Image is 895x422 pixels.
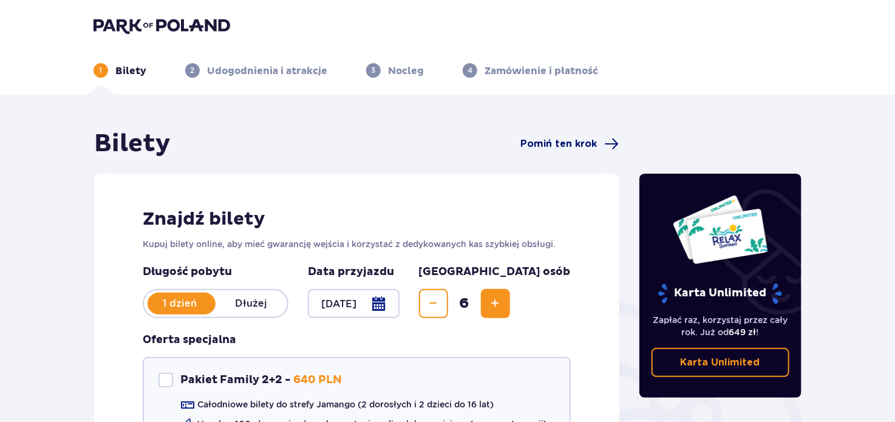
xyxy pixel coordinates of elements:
[100,65,103,76] p: 1
[657,283,783,304] p: Karta Unlimited
[451,294,478,313] span: 6
[729,327,757,337] span: 649 zł
[481,289,510,318] button: Increase
[143,208,571,231] h2: Znajdź bilety
[468,65,472,76] p: 4
[388,64,424,78] p: Nocleg
[143,265,288,279] p: Długość pobytu
[94,129,171,159] h1: Bilety
[485,64,598,78] p: Zamówienie i płatność
[652,314,790,338] p: Zapłać raz, korzystaj przez cały rok. Już od !
[372,65,376,76] p: 3
[681,356,760,369] p: Karta Unlimited
[115,64,146,78] p: Bilety
[191,65,195,76] p: 2
[207,64,327,78] p: Udogodnienia i atrakcje
[143,333,236,347] p: Oferta specjalna
[144,297,216,310] p: 1 dzień
[293,373,342,387] p: 640 PLN
[180,373,291,387] p: Pakiet Family 2+2 -
[419,289,448,318] button: Decrease
[419,265,571,279] p: [GEOGRAPHIC_DATA] osób
[143,238,571,250] p: Kupuj bilety online, aby mieć gwarancję wejścia i korzystać z dedykowanych kas szybkiej obsługi.
[521,137,619,151] a: Pomiń ten krok
[308,265,394,279] p: Data przyjazdu
[216,297,287,310] p: Dłużej
[94,17,230,34] img: Park of Poland logo
[652,348,790,377] a: Karta Unlimited
[197,398,494,410] p: Całodniowe bilety do strefy Jamango (2 dorosłych i 2 dzieci do 16 lat)
[521,137,597,151] span: Pomiń ten krok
